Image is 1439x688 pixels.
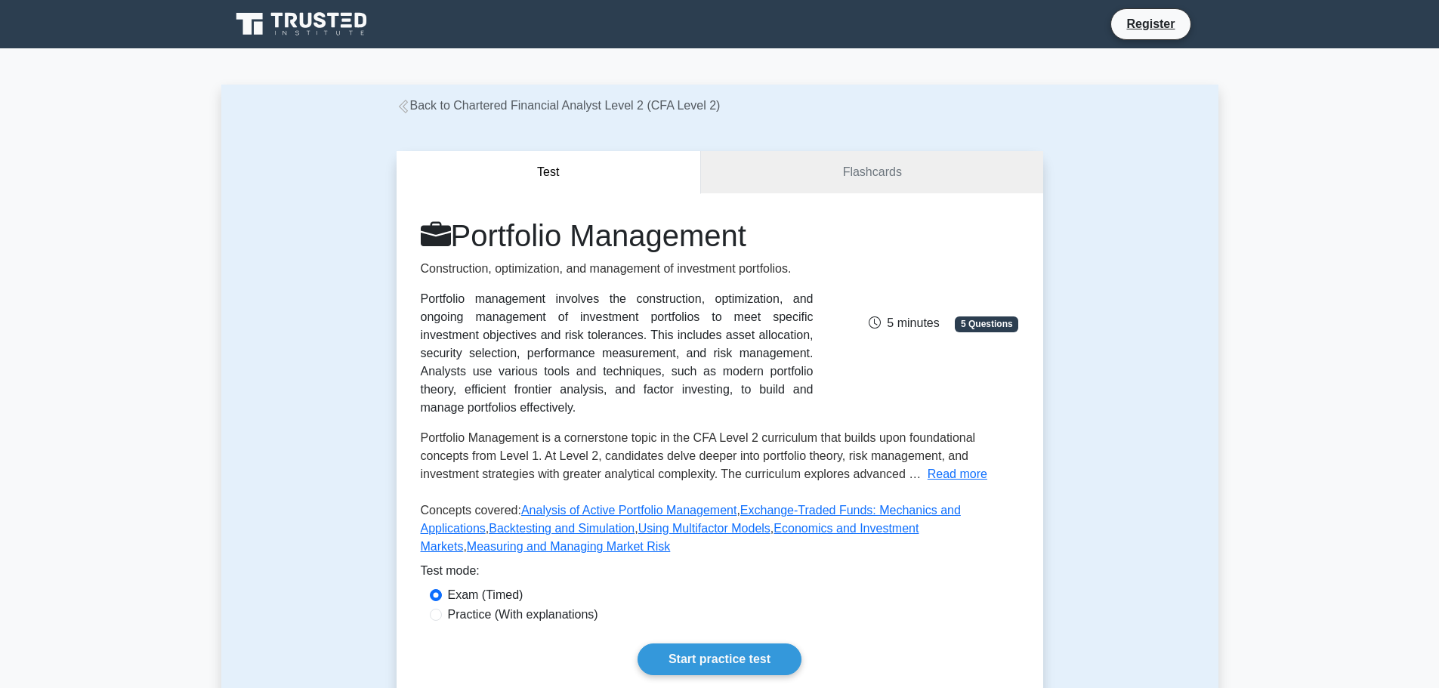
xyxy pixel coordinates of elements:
[421,501,1019,562] p: Concepts covered: , , , , ,
[448,606,598,624] label: Practice (With explanations)
[421,290,814,417] div: Portfolio management involves the construction, optimization, and ongoing management of investmen...
[701,151,1042,194] a: Flashcards
[521,504,736,517] a: Analysis of Active Portfolio Management
[421,260,814,278] p: Construction, optimization, and management of investment portfolios.
[638,522,770,535] a: Using Multifactor Models
[421,218,814,254] h1: Portfolio Management
[928,465,987,483] button: Read more
[397,151,702,194] button: Test
[397,99,721,112] a: Back to Chartered Financial Analyst Level 2 (CFA Level 2)
[955,316,1018,332] span: 5 Questions
[489,522,635,535] a: Backtesting and Simulation
[1117,14,1184,33] a: Register
[421,431,976,480] span: Portfolio Management is a cornerstone topic in the CFA Level 2 curriculum that builds upon founda...
[467,540,670,553] a: Measuring and Managing Market Risk
[448,586,523,604] label: Exam (Timed)
[638,643,801,675] a: Start practice test
[421,562,1019,586] div: Test mode:
[869,316,939,329] span: 5 minutes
